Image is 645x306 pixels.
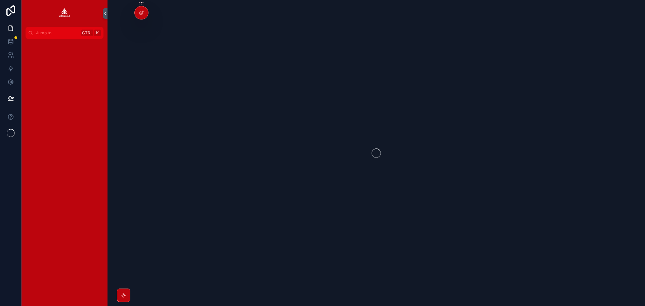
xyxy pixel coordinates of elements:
span: K [95,30,100,36]
span: Jump to... [36,30,79,36]
button: Jump to...CtrlK [26,27,103,39]
span: Ctrl [81,30,93,36]
div: scrollable content [21,39,107,51]
img: App logo [59,8,70,19]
